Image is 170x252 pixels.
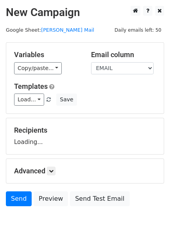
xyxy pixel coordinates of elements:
[56,94,77,106] button: Save
[34,191,68,206] a: Preview
[70,191,129,206] a: Send Test Email
[41,27,94,33] a: [PERSON_NAME] Mail
[14,126,156,135] h5: Recipients
[14,62,62,74] a: Copy/paste...
[6,6,164,19] h2: New Campaign
[6,191,32,206] a: Send
[14,167,156,175] h5: Advanced
[112,26,164,34] span: Daily emails left: 50
[6,27,94,33] small: Google Sheet:
[14,126,156,146] div: Loading...
[14,50,79,59] h5: Variables
[91,50,156,59] h5: Email column
[14,94,44,106] a: Load...
[14,82,48,90] a: Templates
[112,27,164,33] a: Daily emails left: 50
